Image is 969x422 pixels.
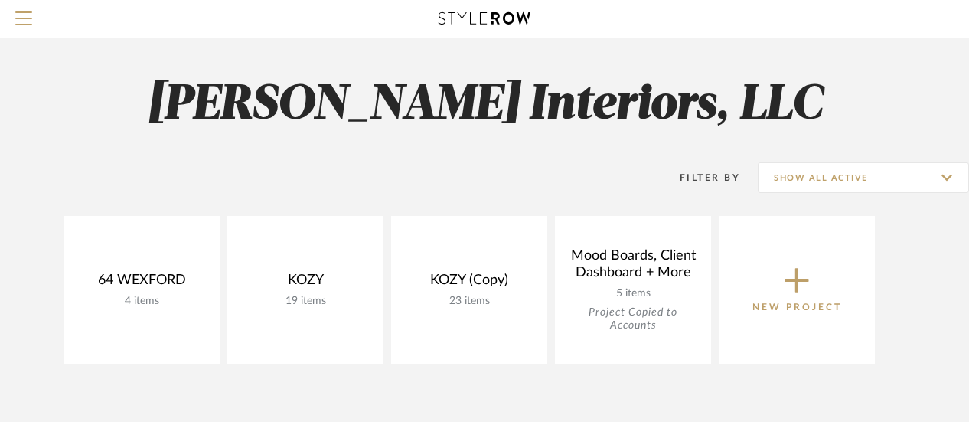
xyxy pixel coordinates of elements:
div: 19 items [240,295,371,308]
div: Filter By [660,170,740,185]
div: 5 items [567,287,699,300]
p: New Project [752,299,842,315]
div: KOZY [240,272,371,295]
div: 23 items [403,295,535,308]
div: Mood Boards, Client Dashboard + More [567,247,699,287]
div: 4 items [76,295,207,308]
div: 64 WEXFORD [76,272,207,295]
button: New Project [719,216,875,364]
div: Project Copied to Accounts [567,306,699,332]
div: KOZY (Copy) [403,272,535,295]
